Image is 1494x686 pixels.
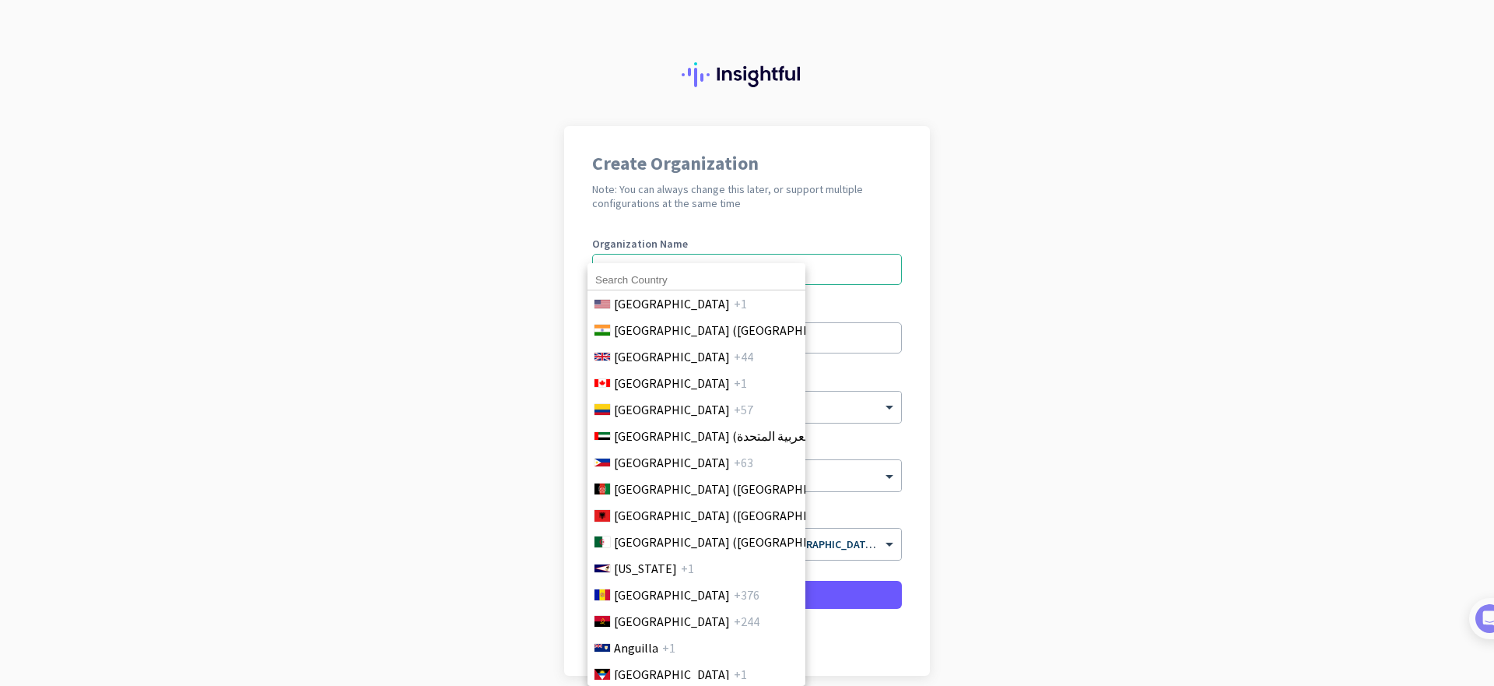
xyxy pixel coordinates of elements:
span: +1 [734,374,747,392]
span: +1 [734,665,747,684]
span: [GEOGRAPHIC_DATA] (‫[GEOGRAPHIC_DATA]‬‎) [614,480,857,498]
span: Anguilla [614,639,658,657]
span: [GEOGRAPHIC_DATA] (‫[GEOGRAPHIC_DATA]‬‎) [614,533,857,551]
span: [GEOGRAPHIC_DATA] [614,612,730,631]
span: +1 [681,559,694,578]
span: [GEOGRAPHIC_DATA] [614,586,730,604]
span: +1 [662,639,675,657]
span: +376 [734,586,759,604]
span: [GEOGRAPHIC_DATA] [614,294,730,313]
span: +44 [734,347,753,366]
span: +63 [734,453,753,472]
span: [GEOGRAPHIC_DATA] ([GEOGRAPHIC_DATA]) [614,506,857,525]
span: +57 [734,400,753,419]
span: [GEOGRAPHIC_DATA] [614,400,730,419]
span: [GEOGRAPHIC_DATA] (‫الإمارات العربية المتحدة‬‎) [614,427,860,445]
span: [GEOGRAPHIC_DATA] [614,347,730,366]
span: [GEOGRAPHIC_DATA] [614,374,730,392]
span: [GEOGRAPHIC_DATA] [614,665,730,684]
span: +244 [734,612,759,631]
span: +1 [734,294,747,313]
span: [GEOGRAPHIC_DATA] [614,453,730,472]
span: [US_STATE] [614,559,677,578]
span: [GEOGRAPHIC_DATA] ([GEOGRAPHIC_DATA]) [614,321,857,339]
input: Search Country [587,270,805,290]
